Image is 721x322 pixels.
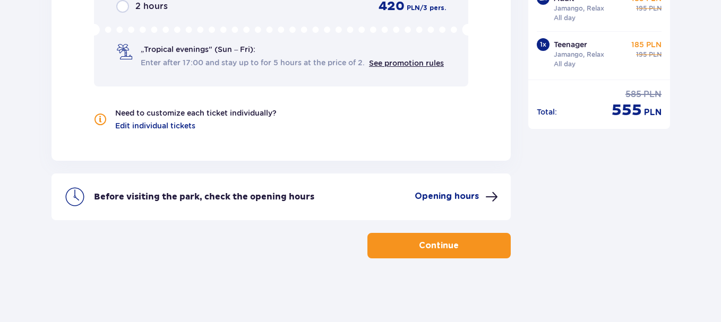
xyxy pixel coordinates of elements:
[420,3,446,13] p: / 3 pers.
[554,39,587,50] p: Teenager
[631,39,662,50] p: 185 PLN
[64,186,85,207] img: clock icon
[141,44,255,55] p: „Tropical evenings" (Sun – Fri):
[407,3,420,13] p: PLN
[537,107,557,117] p: Total :
[135,1,168,12] p: 2 hours
[369,59,444,67] a: See promotion rules
[554,4,604,13] p: Jamango, Relax
[636,4,647,13] p: 195
[636,50,647,59] p: 195
[115,120,195,131] a: Edit individual tickets
[367,233,511,258] button: Continue
[537,38,550,51] div: 1 x
[415,190,479,202] p: Opening hours
[649,4,662,13] p: PLN
[554,13,576,23] p: All day
[612,100,642,120] p: 555
[419,240,459,251] p: Continue
[94,191,314,203] p: Before visiting the park, check the opening hours
[649,50,662,59] p: PLN
[415,190,498,203] button: Opening hours
[644,107,662,118] p: PLN
[625,89,641,100] p: 585
[141,57,365,68] span: Enter after 17:00 and stay up to for 5 hours at the price of 2.
[554,59,576,69] p: All day
[115,108,277,118] p: Need to customize each ticket individually?
[643,89,662,100] p: PLN
[554,50,604,59] p: Jamango, Relax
